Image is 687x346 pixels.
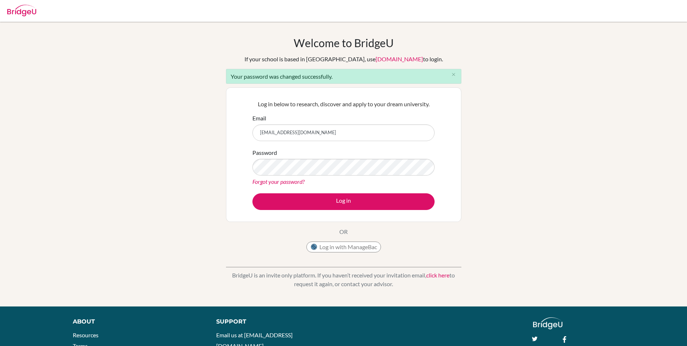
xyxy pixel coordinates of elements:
[426,272,449,279] a: click here
[244,55,443,63] div: If your school is based in [GEOGRAPHIC_DATA], use to login.
[216,317,335,326] div: Support
[339,227,348,236] p: OR
[252,193,435,210] button: Log in
[252,114,266,123] label: Email
[447,69,461,80] button: Close
[73,317,200,326] div: About
[533,317,562,329] img: logo_white@2x-f4f0deed5e89b7ecb1c2cc34c3e3d731f90f0f143d5ea2071677605dd97b5244.png
[252,100,435,108] p: Log in below to research, discover and apply to your dream university.
[226,69,461,84] div: Your password was changed successfully.
[306,242,381,252] button: Log in with ManageBac
[451,72,456,77] i: close
[294,36,394,49] h1: Welcome to BridgeU
[226,271,461,288] p: BridgeU is an invite only platform. If you haven’t received your invitation email, to request it ...
[252,178,305,185] a: Forgot your password?
[73,331,99,338] a: Resources
[252,148,277,157] label: Password
[7,5,36,16] img: Bridge-U
[376,55,423,62] a: [DOMAIN_NAME]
